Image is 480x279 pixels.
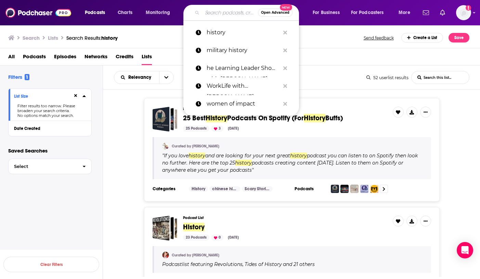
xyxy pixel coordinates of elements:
[183,223,205,231] a: History
[211,234,223,241] div: 0
[308,7,348,18] button: open menu
[350,185,359,193] img: The History of Rome
[14,124,86,132] button: Date Created
[225,234,242,241] div: [DATE]
[258,9,293,17] button: Open AdvancedNew
[14,104,86,113] div: Filter results too narrow. Please broaden your search criteria.
[183,41,299,59] a: military history
[183,95,299,113] a: women of impact
[399,8,410,17] span: More
[101,35,118,41] span: history
[245,262,282,267] h4: Tides of History
[206,114,227,122] span: History
[295,186,325,192] h3: Podcasts
[172,253,219,257] a: Curated by [PERSON_NAME]
[207,95,280,113] p: women of impact
[14,94,68,99] div: List Size
[235,160,252,166] span: history
[189,153,205,159] span: history
[153,216,178,241] a: History
[66,35,118,41] div: Search Results:
[183,125,209,132] div: 25 Podcasts
[205,153,290,159] span: and are looking for your next great
[8,159,92,174] button: Select
[80,7,114,18] button: open menu
[351,8,384,17] span: For Podcasters
[14,92,73,100] button: List Size
[85,51,107,65] a: Networks
[347,7,394,18] button: open menu
[183,77,299,95] a: WorkLife with [PERSON_NAME]
[456,5,471,20] span: Logged in as Lizmwetzel
[449,33,469,43] button: Save
[304,114,325,122] span: History
[116,51,133,65] a: Credits
[207,77,280,95] p: WorkLife with Adam Grant
[118,8,132,17] span: Charts
[9,164,77,169] span: Select
[456,5,471,20] img: User Profile
[142,51,152,65] a: Lists
[146,8,170,17] span: Monitoring
[290,153,307,159] span: history
[172,144,219,148] a: Curated by [PERSON_NAME]
[8,51,15,65] a: All
[366,75,408,80] div: 52 userlist results
[456,5,471,20] button: Show profile menu
[225,125,242,132] div: [DATE]
[331,185,339,193] img: Generally Spooky History
[420,107,431,118] button: Show More Button
[114,71,174,84] h2: Choose List sort
[313,8,340,17] span: For Business
[280,4,292,11] span: New
[362,33,396,43] button: Send feedback
[242,186,273,192] a: Scary Stories
[8,74,29,80] h2: Filters
[183,107,387,111] h3: Podcast List
[8,147,92,154] p: Saved Searches
[162,153,418,173] span: " "
[162,160,403,173] span: podcasts creating content [DATE]. Listen to them on Spotify or anywhere else you get your podcasts
[14,126,81,131] div: Date Created
[23,51,46,65] a: Podcasts
[340,185,349,193] img: Dan Carlin's Hardcore History
[183,216,387,220] h3: Podcast List
[183,234,209,241] div: 23 Podcasts
[159,71,173,84] button: open menu
[420,7,432,19] a: Show notifications dropdown
[202,7,258,18] input: Search podcasts, credits, & more...
[164,153,189,159] span: If you love
[54,51,76,65] span: Episodes
[162,143,169,149] img: Kieranspookson
[183,59,299,77] a: he Learning Leader Show with [PERSON_NAME]
[394,7,419,18] button: open menu
[457,242,473,258] div: Open Intercom Messenger
[325,114,343,122] span: Buffs)
[66,35,118,41] a: Search Results:history
[153,107,178,132] span: 25 Best History Podcasts On Spotify (For History Buffs)
[14,113,86,118] div: No options match your search.
[141,7,179,18] button: open menu
[207,41,280,59] p: military history
[162,252,169,258] img: amybee
[162,153,418,166] span: podcast you can listen to on Spotify then look no further. Here are the top 25
[114,75,159,80] button: open menu
[261,11,289,14] span: Open Advanced
[360,185,368,193] img: Stuff You Missed in History Class
[23,35,40,41] h3: Search
[189,186,208,192] a: History
[283,261,315,267] p: and 21 others
[25,74,29,80] span: 1
[211,125,223,132] div: 3
[153,186,183,192] h3: Categories
[401,33,443,43] div: Create a List
[244,262,282,267] a: Tides of History
[113,7,137,18] a: Charts
[213,262,243,267] a: Revolutions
